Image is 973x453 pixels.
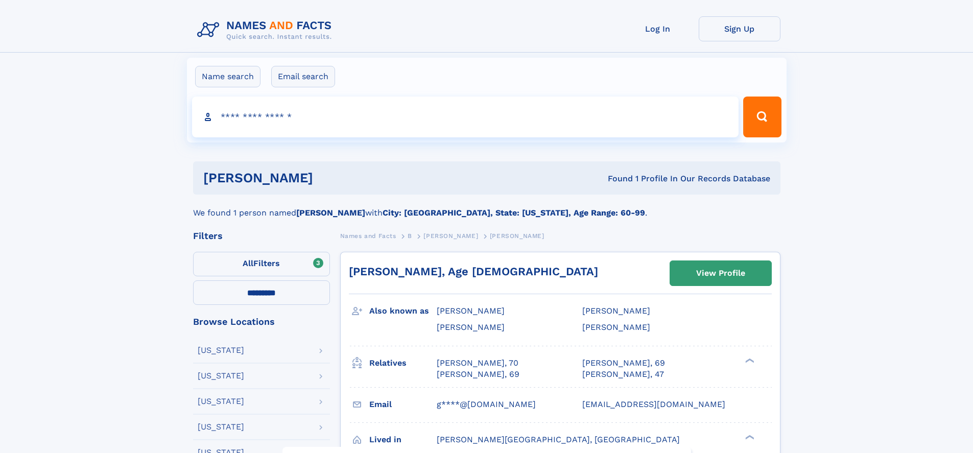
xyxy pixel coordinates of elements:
[460,173,770,184] div: Found 1 Profile In Our Records Database
[340,229,396,242] a: Names and Facts
[437,306,505,316] span: [PERSON_NAME]
[743,97,781,137] button: Search Button
[437,435,680,444] span: [PERSON_NAME][GEOGRAPHIC_DATA], [GEOGRAPHIC_DATA]
[243,258,253,268] span: All
[582,399,725,409] span: [EMAIL_ADDRESS][DOMAIN_NAME]
[369,431,437,448] h3: Lived in
[383,208,645,218] b: City: [GEOGRAPHIC_DATA], State: [US_STATE], Age Range: 60-99
[437,322,505,332] span: [PERSON_NAME]
[195,66,260,87] label: Name search
[193,317,330,326] div: Browse Locations
[437,369,519,380] a: [PERSON_NAME], 69
[271,66,335,87] label: Email search
[699,16,780,41] a: Sign Up
[408,229,412,242] a: B
[423,232,478,240] span: [PERSON_NAME]
[198,372,244,380] div: [US_STATE]
[582,357,665,369] a: [PERSON_NAME], 69
[582,306,650,316] span: [PERSON_NAME]
[192,97,739,137] input: search input
[193,195,780,219] div: We found 1 person named with .
[369,302,437,320] h3: Also known as
[349,265,598,278] a: [PERSON_NAME], Age [DEMOGRAPHIC_DATA]
[437,357,518,369] a: [PERSON_NAME], 70
[490,232,544,240] span: [PERSON_NAME]
[198,397,244,406] div: [US_STATE]
[423,229,478,242] a: [PERSON_NAME]
[193,252,330,276] label: Filters
[296,208,365,218] b: [PERSON_NAME]
[670,261,771,285] a: View Profile
[369,354,437,372] h3: Relatives
[696,261,745,285] div: View Profile
[408,232,412,240] span: B
[582,322,650,332] span: [PERSON_NAME]
[198,346,244,354] div: [US_STATE]
[582,369,664,380] a: [PERSON_NAME], 47
[369,396,437,413] h3: Email
[743,357,755,364] div: ❯
[193,16,340,44] img: Logo Names and Facts
[617,16,699,41] a: Log In
[198,423,244,431] div: [US_STATE]
[203,172,461,184] h1: [PERSON_NAME]
[193,231,330,241] div: Filters
[743,434,755,440] div: ❯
